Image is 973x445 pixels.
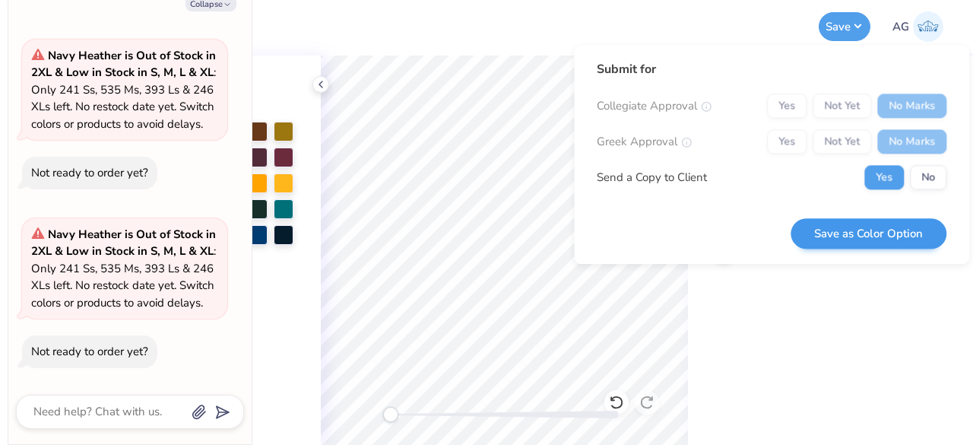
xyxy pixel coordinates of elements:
[31,165,148,180] div: Not ready to order yet?
[864,165,904,189] button: Yes
[383,407,398,422] div: Accessibility label
[31,227,216,310] span: : Only 241 Ss, 535 Ms, 393 Ls & 246 XLs left. No restock date yet. Switch colors or products to a...
[819,12,870,41] button: Save
[597,60,946,78] div: Submit for
[892,18,909,36] span: AG
[31,227,216,259] strong: Navy Heather is Out of Stock in 2XL & Low in Stock in S, M, L & XL
[913,11,943,42] img: Akshika Gurao
[791,218,946,250] button: Save as Color Option
[31,48,216,81] strong: Navy Heather is Out of Stock in 2XL & Low in Stock in S, M, L & XL
[910,165,946,189] button: No
[31,344,148,359] div: Not ready to order yet?
[597,169,707,186] div: Send a Copy to Client
[31,48,216,132] span: : Only 241 Ss, 535 Ms, 393 Ls & 246 XLs left. No restock date yet. Switch colors or products to a...
[886,11,950,42] a: AG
